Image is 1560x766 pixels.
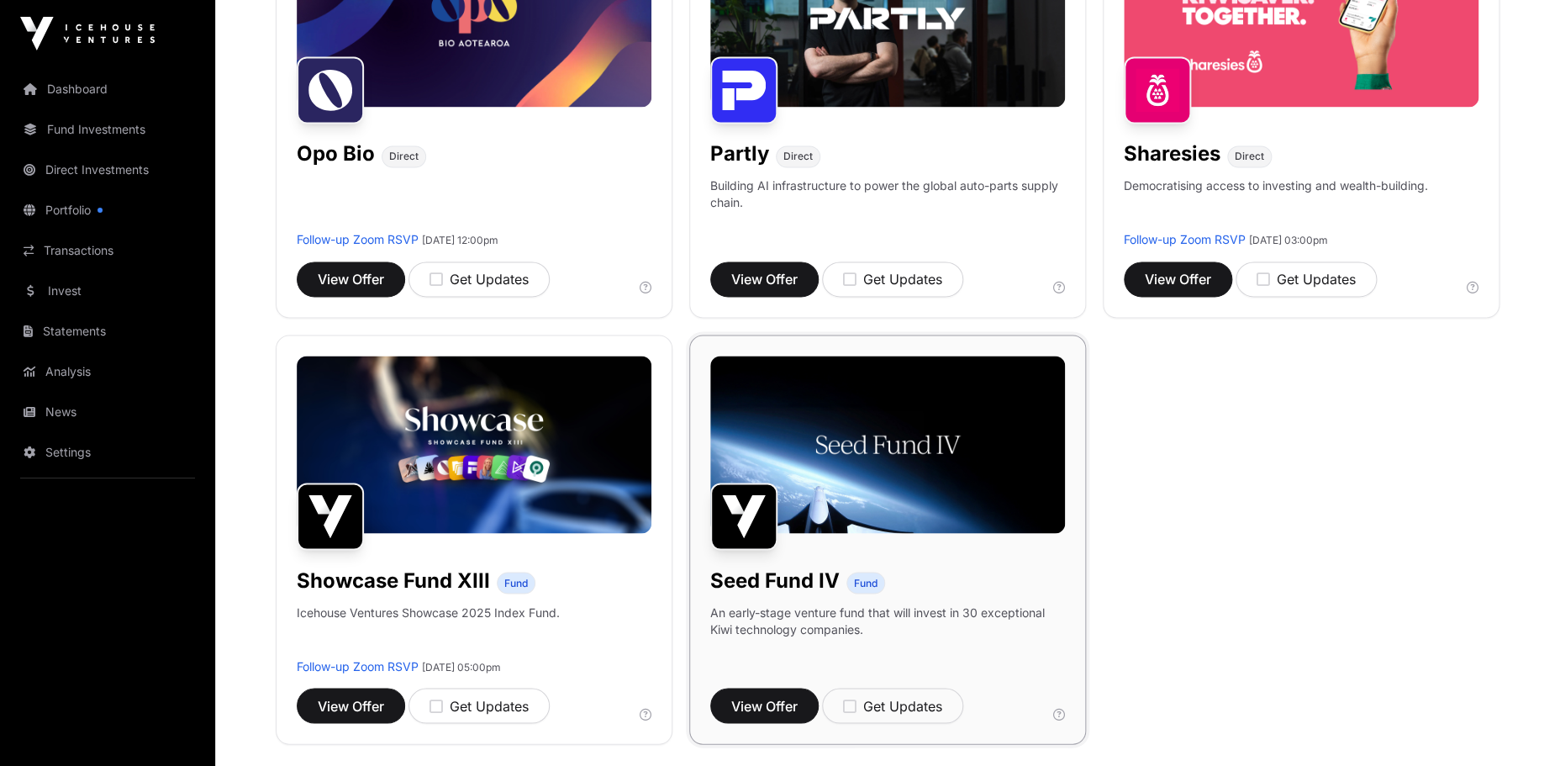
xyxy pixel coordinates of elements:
a: Dashboard [13,71,202,108]
span: View Offer [1145,269,1211,289]
button: View Offer [1124,261,1232,297]
button: Get Updates [822,261,963,297]
a: Analysis [13,353,202,390]
a: Direct Investments [13,151,202,188]
div: Get Updates [843,695,942,716]
button: View Offer [297,261,405,297]
a: Statements [13,313,202,350]
img: Partly [710,56,777,124]
a: Settings [13,434,202,471]
button: View Offer [297,688,405,723]
div: Get Updates [843,269,942,289]
a: Fund Investments [13,111,202,148]
div: Get Updates [1257,269,1356,289]
img: Showcase Fund XIII [297,483,364,550]
a: Portfolio [13,192,202,229]
img: Icehouse Ventures Logo [20,17,155,50]
img: Opo Bio [297,56,364,124]
button: Get Updates [408,261,550,297]
img: Sharesies [1124,56,1191,124]
iframe: Chat Widget [1476,685,1560,766]
span: Fund [854,576,877,589]
img: Seed Fund IV [710,483,777,550]
p: Democratising access to investing and wealth-building. [1124,177,1428,231]
button: View Offer [710,261,819,297]
h1: Seed Fund IV [710,567,840,594]
a: Invest [13,272,202,309]
span: Direct [1235,150,1264,163]
span: View Offer [318,695,384,716]
p: An early-stage venture fund that will invest in 30 exceptional Kiwi technology companies. [710,604,1065,637]
h1: Opo Bio [297,140,375,167]
div: Get Updates [430,695,529,716]
p: Building AI infrastructure to power the global auto-parts supply chain. [710,177,1065,231]
div: Get Updates [430,269,529,289]
a: News [13,394,202,431]
img: Showcase-Fund-Banner-1.jpg [297,356,651,533]
a: Follow-up Zoom RSVP [297,658,419,673]
span: View Offer [731,269,798,289]
span: [DATE] 12:00pm [422,234,498,246]
span: Fund [504,576,528,589]
span: [DATE] 03:00pm [1249,234,1328,246]
span: View Offer [731,695,798,716]
button: Get Updates [1236,261,1377,297]
img: Seed-Fund-4_Banner.jpg [710,356,1065,533]
h1: Partly [710,140,769,167]
button: Get Updates [822,688,963,723]
span: [DATE] 05:00pm [422,660,501,673]
h1: Sharesies [1124,140,1220,167]
button: Get Updates [408,688,550,723]
h1: Showcase Fund XIII [297,567,490,594]
span: Direct [389,150,419,163]
button: View Offer [710,688,819,723]
a: Follow-up Zoom RSVP [297,232,419,246]
a: Follow-up Zoom RSVP [1124,232,1246,246]
p: Icehouse Ventures Showcase 2025 Index Fund. [297,604,560,621]
a: Transactions [13,232,202,269]
span: View Offer [318,269,384,289]
span: Direct [783,150,813,163]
